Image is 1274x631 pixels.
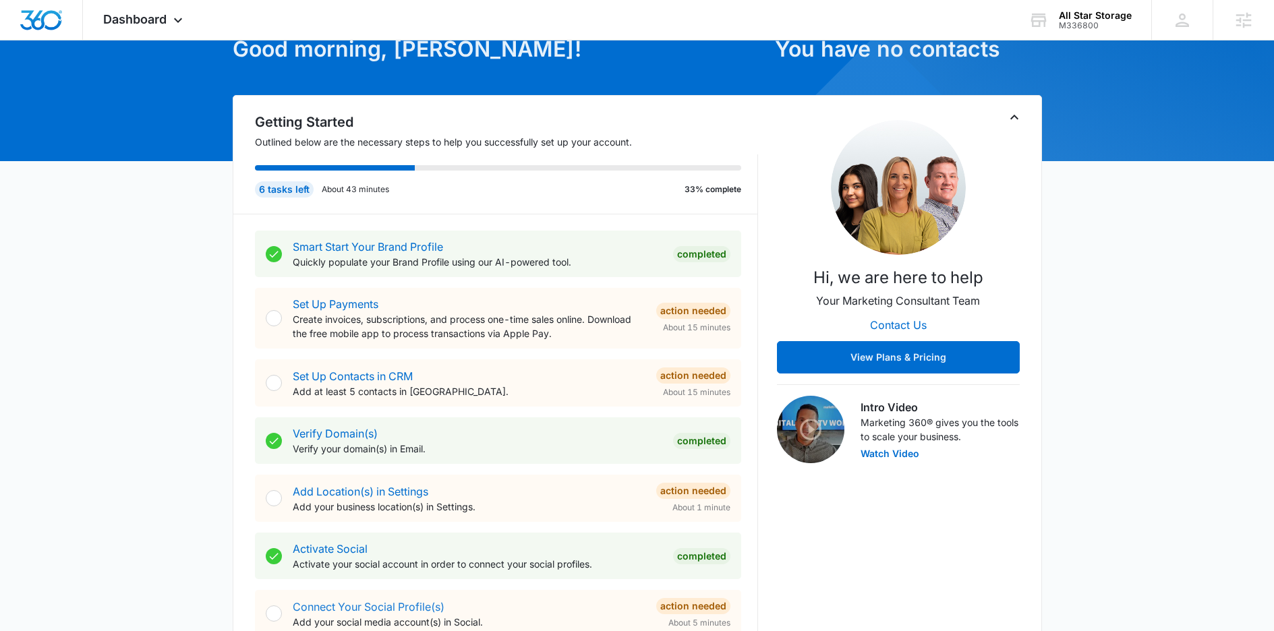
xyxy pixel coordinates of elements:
[149,80,227,88] div: Keywords by Traffic
[777,341,1020,373] button: View Plans & Pricing
[293,312,645,340] p: Create invoices, subscriptions, and process one-time sales online. Download the free mobile app t...
[293,297,378,311] a: Set Up Payments
[255,181,314,198] div: 6 tasks left
[861,399,1020,415] h3: Intro Video
[857,309,940,341] button: Contact Us
[672,502,730,514] span: About 1 minute
[673,548,730,564] div: Completed
[293,542,368,555] a: Activate Social
[322,183,389,196] p: About 43 minutes
[293,615,645,629] p: Add your social media account(s) in Social.
[813,266,983,290] p: Hi, we are here to help
[656,367,730,384] div: Action Needed
[233,33,767,65] h1: Good morning, [PERSON_NAME]!
[255,112,758,132] h2: Getting Started
[51,80,121,88] div: Domain Overview
[22,22,32,32] img: logo_orange.svg
[134,78,145,89] img: tab_keywords_by_traffic_grey.svg
[1059,21,1132,30] div: account id
[1059,10,1132,21] div: account name
[293,240,443,253] a: Smart Start Your Brand Profile
[656,598,730,614] div: Action Needed
[816,293,980,309] p: Your Marketing Consultant Team
[36,78,47,89] img: tab_domain_overview_orange.svg
[35,35,148,46] div: Domain: [DOMAIN_NAME]
[1006,109,1022,125] button: Toggle Collapse
[293,369,413,383] a: Set Up Contacts in CRM
[293,442,662,456] p: Verify your domain(s) in Email.
[103,12,167,26] span: Dashboard
[293,384,645,398] p: Add at least 5 contacts in [GEOGRAPHIC_DATA].
[293,500,645,514] p: Add your business location(s) in Settings.
[293,485,428,498] a: Add Location(s) in Settings
[38,22,66,32] div: v 4.0.25
[673,246,730,262] div: Completed
[861,449,919,458] button: Watch Video
[255,135,758,149] p: Outlined below are the necessary steps to help you successfully set up your account.
[293,427,378,440] a: Verify Domain(s)
[663,386,730,398] span: About 15 minutes
[293,557,662,571] p: Activate your social account in order to connect your social profiles.
[777,396,844,463] img: Intro Video
[663,322,730,334] span: About 15 minutes
[685,183,741,196] p: 33% complete
[673,433,730,449] div: Completed
[293,255,662,269] p: Quickly populate your Brand Profile using our AI-powered tool.
[22,35,32,46] img: website_grey.svg
[656,483,730,499] div: Action Needed
[668,617,730,629] span: About 5 minutes
[656,303,730,319] div: Action Needed
[861,415,1020,444] p: Marketing 360® gives you the tools to scale your business.
[775,33,1042,65] h1: You have no contacts
[293,600,444,613] a: Connect Your Social Profile(s)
